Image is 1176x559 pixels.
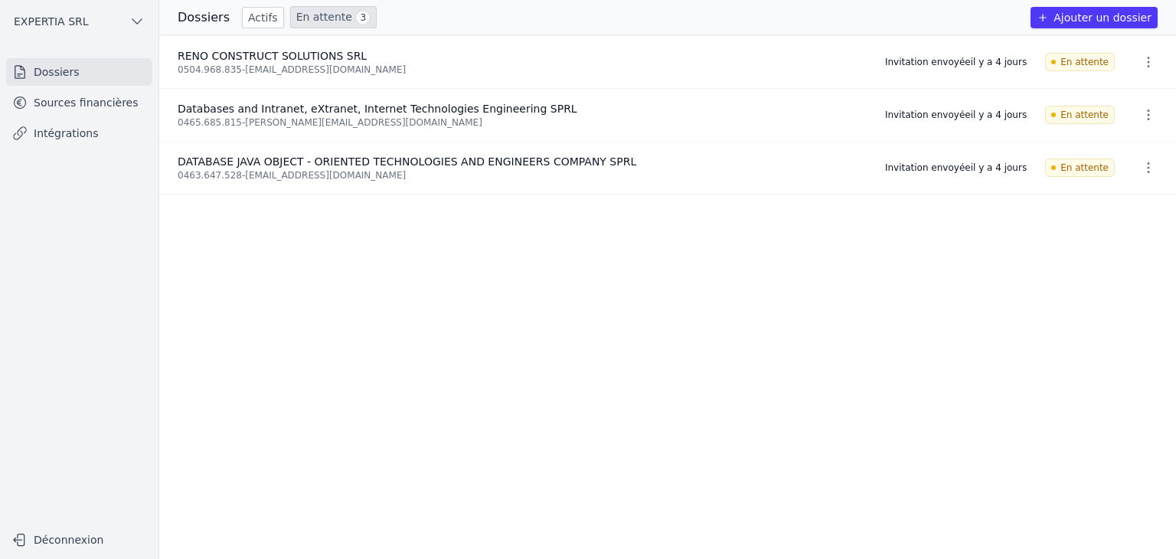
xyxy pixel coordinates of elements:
[1045,159,1115,177] span: En attente
[178,155,636,168] span: DATABASE JAVA OBJECT - ORIENTED TECHNOLOGIES AND ENGINEERS COMPANY SPRL
[178,116,867,129] div: 0465.685.815 - [PERSON_NAME][EMAIL_ADDRESS][DOMAIN_NAME]
[290,6,377,28] a: En attente 3
[178,8,230,27] h3: Dossiers
[6,528,152,552] button: Déconnexion
[178,169,867,181] div: 0463.647.528 - [EMAIL_ADDRESS][DOMAIN_NAME]
[885,162,1027,174] div: Invitation envoyée il y a 4 jours
[1045,53,1115,71] span: En attente
[6,58,152,86] a: Dossiers
[885,109,1027,121] div: Invitation envoyée il y a 4 jours
[6,119,152,147] a: Intégrations
[178,50,367,62] span: RENO CONSTRUCT SOLUTIONS SRL
[1045,106,1115,124] span: En attente
[355,10,371,25] span: 3
[14,14,89,29] span: EXPERTIA SRL
[178,103,577,115] span: Databases and Intranet, eXtranet, Internet Technologies Engineering SPRL
[885,56,1027,68] div: Invitation envoyée il y a 4 jours
[178,64,867,76] div: 0504.968.835 - [EMAIL_ADDRESS][DOMAIN_NAME]
[242,7,284,28] a: Actifs
[1031,7,1158,28] button: Ajouter un dossier
[6,89,152,116] a: Sources financières
[6,9,152,34] button: EXPERTIA SRL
